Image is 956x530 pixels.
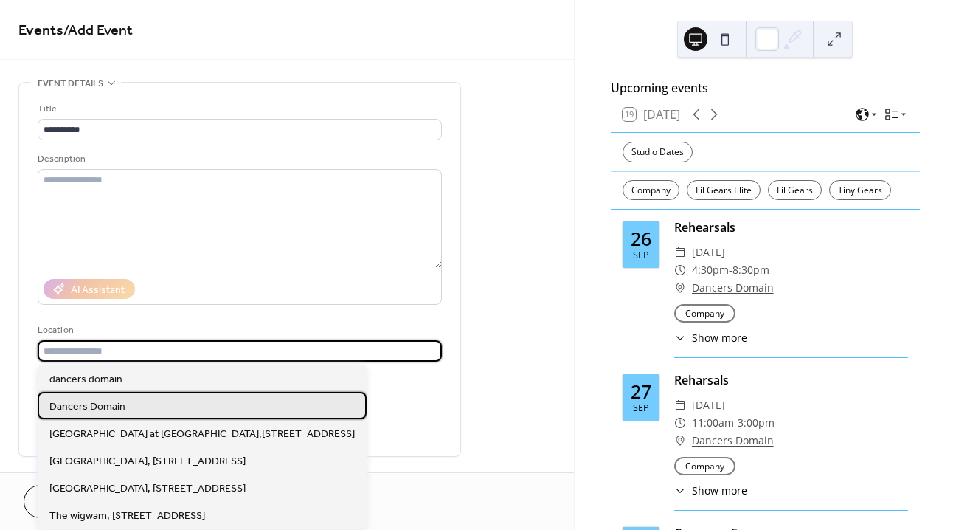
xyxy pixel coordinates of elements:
button: Cancel [24,485,114,518]
span: Event details [38,76,103,92]
div: ​ [674,244,686,261]
a: Events [18,16,63,45]
a: Dancers Domain [692,279,774,297]
span: 11:00am [692,414,734,432]
div: ​ [674,483,686,498]
div: 27 [631,382,651,401]
div: Description [38,151,439,167]
a: Dancers Domain [692,432,774,450]
div: ​ [674,261,686,279]
span: 4:30pm [692,261,729,279]
span: dancers domain [49,372,122,388]
span: Show more [692,483,747,498]
div: ​ [674,414,686,432]
span: - [734,414,738,432]
div: Tiny Gears [829,180,891,201]
button: ​Show more [674,330,747,345]
span: 8:30pm [732,261,769,279]
div: ​ [674,279,686,297]
div: Location [38,323,439,338]
div: Company [623,180,679,201]
div: Title [38,101,439,117]
span: Show more [692,330,747,345]
div: Lil Gears Elite [687,180,761,201]
div: Sep [633,404,649,413]
div: ​ [674,330,686,345]
div: Sep [633,251,649,261]
div: Upcoming events [611,79,920,97]
span: Dancers Domain [49,399,125,415]
div: 26 [631,230,651,248]
div: ​ [674,396,686,414]
div: Rehearsals [674,218,908,236]
span: 3:00pm [738,414,775,432]
div: Reharsals [674,371,908,389]
button: ​Show more [674,483,747,498]
span: [GEOGRAPHIC_DATA], [STREET_ADDRESS] [49,481,246,497]
span: The wigwam, [STREET_ADDRESS] [49,509,205,524]
div: Lil Gears [768,180,822,201]
span: / Add Event [63,16,133,45]
div: Studio Dates [623,142,693,162]
div: ​ [674,432,686,450]
span: [GEOGRAPHIC_DATA], [STREET_ADDRESS] [49,454,246,469]
span: [DATE] [692,396,725,414]
span: [DATE] [692,244,725,261]
span: [GEOGRAPHIC_DATA] at [GEOGRAPHIC_DATA],[STREET_ADDRESS] [49,427,355,442]
span: - [729,261,732,279]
